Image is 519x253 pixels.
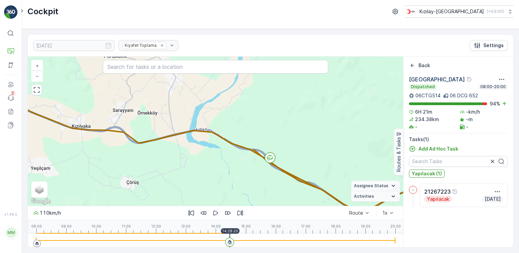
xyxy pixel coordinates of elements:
p: 15:00 [241,224,251,228]
a: Add Ad Hoc Task [409,145,458,152]
p: ( +03:00 ) [487,9,504,14]
p: - [412,187,414,193]
p: 06 DCG 652 [450,92,478,99]
div: Route [349,210,363,216]
p: 19:00 [361,224,371,228]
p: - [415,123,417,130]
p: 10:00 [91,224,101,228]
p: 08:00-20:00 [480,84,506,90]
p: 16:00 [271,224,281,228]
a: Zoom Out [32,71,42,81]
div: Help Tooltip Icon [452,189,458,194]
p: -km/h [466,109,480,115]
p: 21267223 [424,188,451,196]
p: Yapılacak [426,196,450,202]
p: Add Ad Hoc Task [418,145,458,152]
input: dd/mm/yyyy [33,40,114,51]
p: 06CTG514 [415,92,441,99]
p: 14:28:20 [222,229,238,233]
p: Routes & Tasks [395,137,402,172]
p: 6H 21m [415,109,432,115]
p: Yapılacak (1) [412,170,442,177]
button: Settings [470,40,508,51]
p: Settings [483,42,504,49]
div: MM [6,227,17,238]
p: Tasks ( 1 ) [409,136,508,143]
p: 09:00 [61,224,72,228]
p: [GEOGRAPHIC_DATA] [409,75,465,83]
a: Zoom In [32,61,42,71]
p: Cockpit [28,6,58,17]
img: k%C4%B1z%C4%B1lay_D5CCths.png [405,8,417,15]
span: − [36,73,39,79]
input: Search for tasks or a location [103,60,328,74]
p: 17:00 [301,224,310,228]
summary: Activities [351,191,400,202]
img: Google [30,197,52,206]
a: Layers [32,182,47,197]
span: v 1.49.0 [4,212,18,216]
a: Open this area in Google Maps (opens a new window) [30,197,52,206]
button: Kızılay-[GEOGRAPHIC_DATA](+03:00) [405,5,514,18]
p: 18:00 [331,224,341,228]
span: Activities [354,194,374,199]
div: 1x [382,210,388,216]
div: Help Tooltip Icon [466,77,472,82]
p: Back [418,62,430,69]
span: Assignee Status [354,183,388,189]
a: 2 [4,91,18,105]
p: 94 % [490,100,500,107]
p: 234.38km [415,116,439,123]
p: Kızılay-[GEOGRAPHIC_DATA] [419,8,484,15]
a: Back [409,62,430,69]
button: Yapılacak (1) [409,170,445,178]
p: Dispatched [410,84,435,90]
p: 2 [12,91,14,96]
button: MM [4,218,18,248]
p: -m [466,116,473,123]
p: 20:00 [390,224,401,228]
p: 08:00 [31,224,42,228]
p: 110 km/h [39,210,61,216]
p: [DATE] [484,196,501,202]
p: 12:00 [151,224,161,228]
p: 14:00 [211,224,221,228]
p: - [466,123,468,130]
img: logo [4,5,18,19]
input: Search Tasks [409,156,508,167]
summary: Assignee Status [351,181,400,191]
p: 11:00 [122,224,131,228]
span: + [36,63,39,69]
p: 13:00 [181,224,191,228]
